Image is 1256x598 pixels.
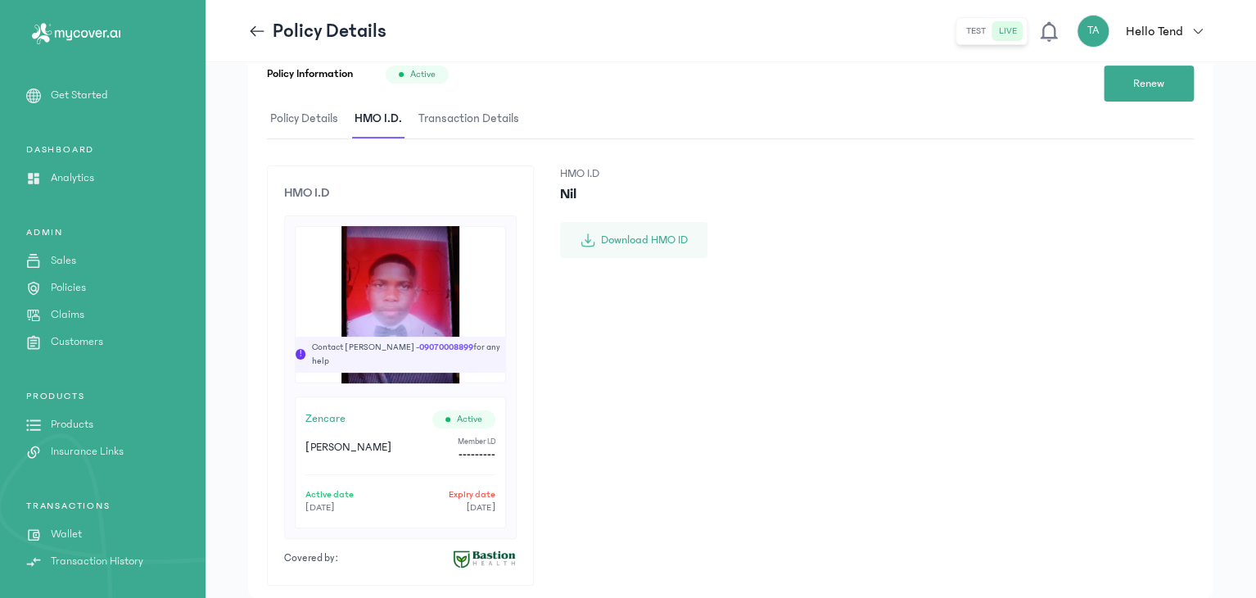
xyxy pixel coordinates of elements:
span: Policy Details [267,100,341,138]
p: Nil [560,183,707,206]
p: Wallet [51,526,82,543]
span: Renew [1133,75,1164,93]
h1: Policy Information [267,66,353,84]
p: Member I.D [458,435,495,448]
p: Policy Details [273,18,386,44]
p: zencare [305,410,346,428]
p: --------- [458,448,495,461]
div: TA [1077,15,1109,48]
button: TAHello Tend [1077,15,1213,48]
p: Transaction History [51,553,143,570]
p: [DATE] [305,501,354,514]
p: Claims [51,306,84,324]
p: Get Started [51,87,108,104]
button: HMO I.D. [351,100,415,138]
button: Download HMO ID [560,222,707,258]
p: Analytics [51,170,94,187]
p: Expiry date [449,488,495,501]
p: [PERSON_NAME] [305,439,391,456]
p: Covered by: [284,550,338,567]
img: user id image [296,226,505,383]
p: Active date [305,488,354,501]
p: Products [51,416,93,433]
p: Contact [PERSON_NAME] - for any help [312,341,505,368]
img: bastion [452,549,517,569]
p: HMO I.D [560,165,707,183]
p: Sales [51,252,76,270]
span: Transaction Details [415,100,522,138]
button: Policy Details [267,100,351,138]
p: Insurance Links [51,443,124,460]
button: test [960,21,992,41]
p: Customers [51,333,103,351]
span: HMO I.D. [351,100,405,138]
span: ! [296,349,305,360]
span: 09070008899 [419,342,473,352]
p: Policies [51,279,86,297]
button: Transaction Details [415,100,532,138]
button: live [992,21,1023,41]
button: Renew [1104,66,1194,102]
span: Active [457,413,482,426]
p: HMO I.D [284,183,517,202]
p: [DATE] [449,501,495,514]
span: Active [410,68,436,81]
p: Hello Tend [1126,21,1183,41]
